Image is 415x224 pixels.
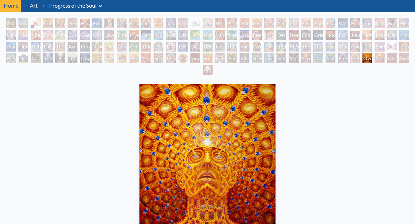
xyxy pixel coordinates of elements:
div: Nuclear Crucifixion [326,30,335,40]
div: The Shulgins and their Alchemical Angels [55,42,65,52]
div: [US_STATE] Song [154,30,163,40]
div: Healing [399,18,409,28]
a: Progress of the Soul [49,1,97,10]
div: Secret Writing Being [301,53,311,63]
div: Zena Lotus [276,18,286,28]
div: Cosmic Elf [215,53,225,63]
a: Home [4,2,18,9]
div: One [375,53,385,63]
div: The Kiss [104,18,114,28]
div: Body, Mind, Spirit [31,18,41,28]
div: Mysteriosa 2 [129,30,139,40]
div: Promise [289,18,299,28]
div: Copulating [178,18,188,28]
div: [PERSON_NAME] [276,42,286,52]
div: Caring [31,53,41,63]
div: Cannabis Sutra [117,42,127,52]
div: Third Eye Tears of Joy [141,42,151,52]
div: Newborn [203,18,213,28]
div: Collective Vision [178,42,188,52]
div: Embracing [154,18,163,28]
div: Fractal Eyes [104,53,114,63]
div: Oversoul [362,53,372,63]
div: Transfiguration [68,53,77,63]
div: Praying [55,18,65,28]
div: Humming Bird [203,30,213,40]
div: Peyote Being [326,53,335,63]
div: Metamorphosis [166,30,176,40]
div: Body/Mind as a Vibratory Field of Energy [154,42,163,52]
div: Laughing Man [375,18,385,28]
div: Eclipse [92,18,102,28]
div: Seraphic Transport Docking on the Third Eye [92,53,102,63]
div: Song of Vajra Being [276,53,286,63]
div: Endarkenment [301,30,311,40]
div: Cosmic Creativity [68,30,77,40]
div: Gaia [240,30,249,40]
div: Symbiosis: Gall Wasp & Oak Tree [190,30,200,40]
div: Despair [276,30,286,40]
div: Vision Crystal [166,53,176,63]
div: Headache [289,30,299,40]
div: Tree & Person [227,30,237,40]
div: Vajra Horse [215,30,225,40]
div: Earth Energies [141,30,151,40]
div: Empowerment [43,30,53,40]
div: The Seer [301,42,311,52]
div: Cosmic [DEMOGRAPHIC_DATA] [252,42,262,52]
div: Grieving [313,30,323,40]
div: Interbeing [240,53,249,63]
div: Cannabacchus [129,42,139,52]
div: Ayahuasca Visitation [68,42,77,52]
div: Nature of Mind [18,53,28,63]
div: Cosmic Lovers [92,30,102,40]
div: Bardo Being [227,53,237,63]
div: Holy Family [350,18,360,28]
div: [PERSON_NAME] [227,42,237,52]
a: Art [30,1,38,10]
div: Nursing [240,18,249,28]
div: Lightweaver [6,30,16,40]
div: Glimpsing the Empyrean [387,30,397,40]
div: Godself [399,53,409,63]
div: Breathing [387,18,397,28]
div: Eco-Atlas [338,30,348,40]
div: Tantra [166,18,176,28]
div: Mystic Eye [289,42,299,52]
div: DMT - The Spirit Molecule [166,42,176,52]
div: Cannabis Mudra [104,42,114,52]
div: Love Circuit [252,18,262,28]
div: Mudra [338,42,348,52]
div: Emerald Grail [117,30,127,40]
div: Holy Grail [80,18,90,28]
div: Liberation Through Seeing [215,42,225,52]
div: Mayan Being [313,53,323,63]
div: Jewel Being [252,53,262,63]
div: New Family [264,18,274,28]
div: Net of Being [387,53,397,63]
div: White Light [203,65,213,75]
div: Ocean of Love Bliss [141,18,151,28]
div: Theologue [313,42,323,52]
div: Power to the Peaceful [350,42,360,52]
div: Wonder [338,18,348,28]
div: Dalai Lama [264,42,274,52]
div: Journey of the Wounded Healer [350,30,360,40]
div: Ophanic Eyelash [117,53,127,63]
div: Lightworker [43,42,53,52]
div: Guardian of Infinite Vision [190,53,200,63]
div: Blessing Hand [6,53,16,63]
div: Human Geometry [18,42,28,52]
div: Love is a Cosmic Force [104,30,114,40]
div: Monochord [399,30,409,40]
div: Spectral Lotus [154,53,163,63]
div: Vision Crystal Tondo [178,53,188,63]
div: Vajra Being [289,53,299,63]
div: The Soul Finds It's Way [43,53,53,63]
div: Praying Hands [399,42,409,52]
div: Adam & Eve [6,18,16,28]
div: Birth [227,18,237,28]
div: Bond [55,30,65,40]
div: One Taste [117,18,127,28]
div: Visionary Origin of Language [18,18,28,28]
